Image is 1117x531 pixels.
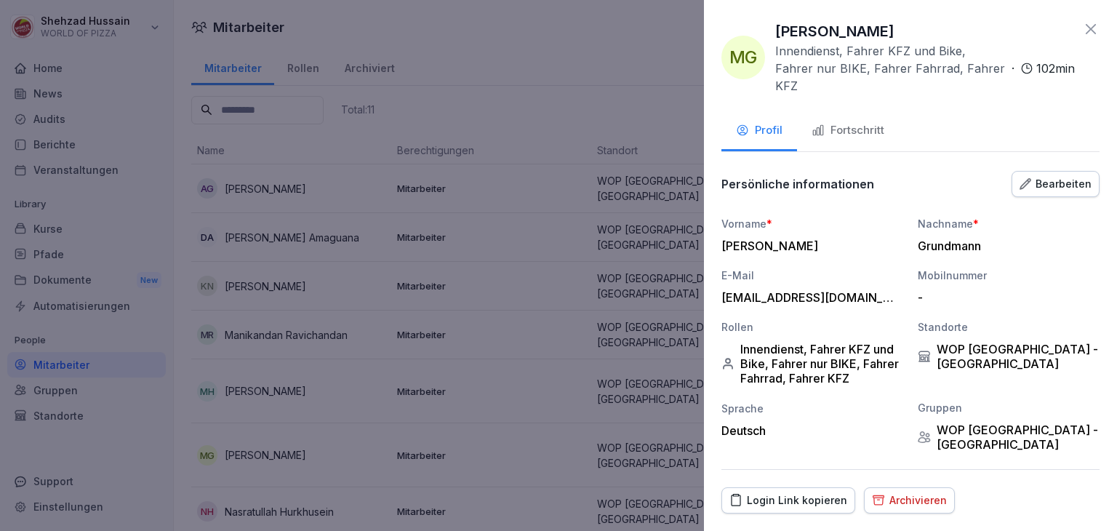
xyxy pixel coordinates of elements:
button: Login Link kopieren [721,487,855,514]
div: E-Mail [721,268,903,283]
div: Gruppen [918,400,1100,415]
div: Nachname [918,216,1100,231]
div: - [918,290,1092,305]
div: Vorname [721,216,903,231]
button: Bearbeiten [1012,171,1100,197]
div: · [775,42,1075,95]
div: Fortschritt [812,122,884,139]
div: MG [721,36,765,79]
p: Innendienst, Fahrer KFZ und Bike, Fahrer nur BIKE, Fahrer Fahrrad, Fahrer KFZ [775,42,1006,95]
button: Profil [721,112,797,151]
div: Archivieren [872,492,947,508]
div: Login Link kopieren [729,492,847,508]
div: Innendienst, Fahrer KFZ und Bike, Fahrer nur BIKE, Fahrer Fahrrad, Fahrer KFZ [721,342,903,386]
div: Profil [736,122,782,139]
p: [PERSON_NAME] [775,20,894,42]
div: Bearbeiten [1020,176,1092,192]
div: Standorte [918,319,1100,335]
div: [EMAIL_ADDRESS][DOMAIN_NAME] [721,290,896,305]
div: [PERSON_NAME] [721,239,896,253]
div: Sprache [721,401,903,416]
p: Persönliche informationen [721,177,874,191]
div: Mobilnummer [918,268,1100,283]
p: 102 min [1036,60,1075,77]
div: Deutsch [721,423,903,438]
div: Grundmann [918,239,1092,253]
button: Archivieren [864,487,955,514]
button: Fortschritt [797,112,899,151]
div: WOP [GEOGRAPHIC_DATA] - [GEOGRAPHIC_DATA] [918,342,1100,371]
div: Rollen [721,319,903,335]
div: WOP [GEOGRAPHIC_DATA] - [GEOGRAPHIC_DATA] [918,423,1100,452]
